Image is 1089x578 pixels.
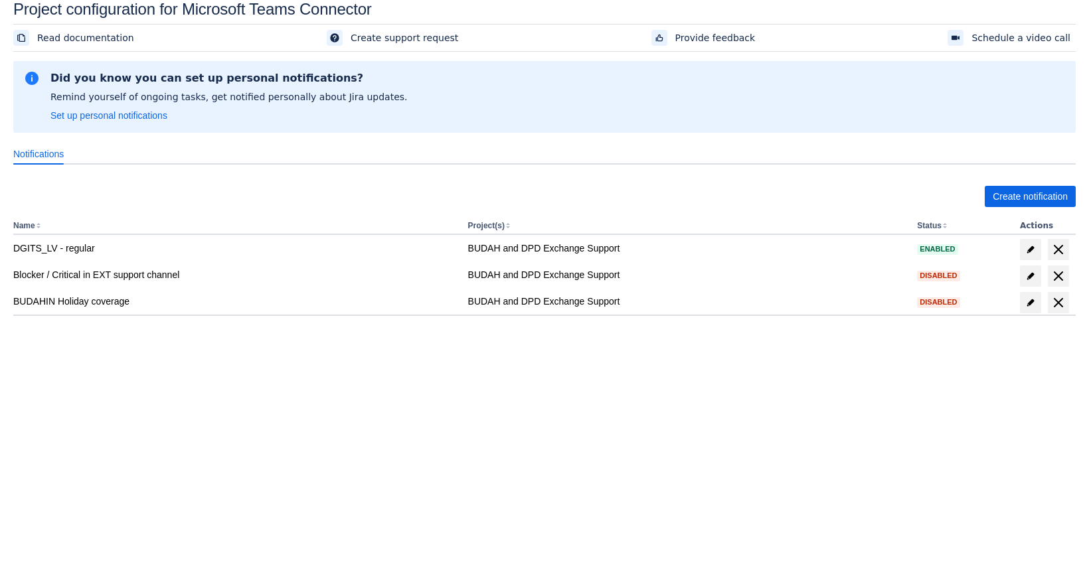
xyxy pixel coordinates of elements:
span: edit [1025,271,1036,281]
a: Set up personal notifications [50,109,167,122]
span: Disabled [917,299,960,306]
div: BUDAH and DPD Exchange Support [468,295,907,308]
button: Status [917,221,942,230]
div: BUDAH and DPD Exchange Support [468,268,907,281]
span: documentation [16,33,27,43]
a: Create support request [327,30,463,46]
button: Name [13,221,35,230]
span: feedback [654,33,665,43]
a: Read documentation [13,30,139,46]
span: Notifications [13,147,64,161]
span: delete [1050,242,1066,257]
div: DGITS_LV - regular [13,242,458,255]
span: information [24,70,40,86]
th: Actions [1015,218,1076,235]
span: Create notification [993,186,1068,207]
a: Schedule a video call [948,30,1076,46]
div: Blocker / Critical in EXT support channel [13,268,458,281]
h2: Did you know you can set up personal notifications? [50,72,408,85]
a: Provide feedback [651,30,761,46]
p: Remind yourself of ongoing tasks, get notified personally about Jira updates. [50,90,408,104]
span: Schedule a video call [971,31,1070,44]
span: support [329,33,340,43]
span: Disabled [917,272,960,279]
span: Provide feedback [675,31,756,44]
span: delete [1050,268,1066,284]
span: videoCall [950,33,961,43]
span: delete [1050,295,1066,311]
button: Project(s) [468,221,505,230]
span: Read documentation [37,31,134,44]
button: Create notification [985,186,1076,207]
span: edit [1025,244,1036,255]
span: Create support request [351,31,458,44]
div: BUDAHIN Holiday coverage [13,295,458,308]
div: BUDAH and DPD Exchange Support [468,242,907,255]
span: edit [1025,297,1036,308]
span: Enabled [917,246,958,253]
